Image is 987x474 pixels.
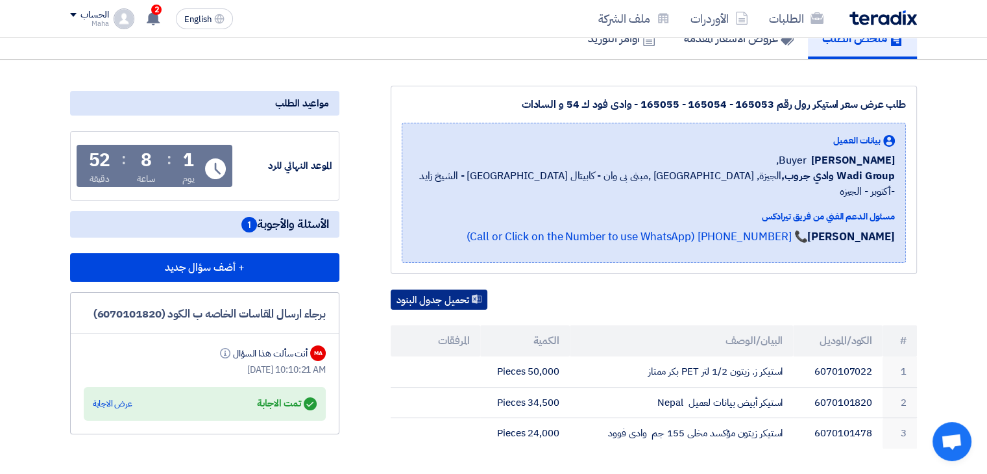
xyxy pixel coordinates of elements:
img: Teradix logo [849,10,917,25]
div: ساعة [137,172,156,186]
div: مواعيد الطلب [70,91,339,116]
div: طلب عرض سعر استيكر رول رقم 165053 - 165054 - 165055 - وادى فود ك 54 و السادات [402,97,906,112]
div: : [121,147,126,171]
div: دقيقة [90,172,110,186]
a: عروض الأسعار المقدمة [670,18,808,59]
img: profile_test.png [114,8,134,29]
a: ملف الشركة [588,3,680,34]
a: أوامر التوريد [574,18,670,59]
td: 2 [883,387,917,418]
div: 52 [89,151,111,169]
h5: أوامر التوريد [588,31,655,45]
div: يوم [182,172,195,186]
span: الأسئلة والأجوبة [241,216,329,232]
td: 1 [883,356,917,387]
span: Buyer, [776,153,806,168]
th: # [883,325,917,356]
td: استيكر ز. زيتون 1/2 لتر PET بكر ممتاز [570,356,794,387]
button: English [176,8,233,29]
h5: عروض الأسعار المقدمة [684,31,794,45]
a: 📞 [PHONE_NUMBER] (Call or Click on the Number to use WhatsApp) [466,229,807,245]
a: الطلبات [759,3,834,34]
div: عرض الاجابة [93,397,132,410]
b: Wadi Group وادي جروب, [781,168,895,184]
td: 3 [883,418,917,449]
button: + أضف سؤال جديد [70,253,339,282]
div: MA [310,345,326,361]
span: بيانات العميل [833,134,881,147]
span: 1 [241,217,257,232]
td: استيكر أبيض بيانات لعميل Nepal [570,387,794,418]
div: الموعد النهائي للرد [235,158,332,173]
span: 2 [151,5,162,15]
td: استيكر زيتون مؤكسد مخلى 155 جم وادى فوود [570,418,794,449]
div: 8 [141,151,152,169]
th: الكمية [480,325,570,356]
strong: [PERSON_NAME] [807,229,895,245]
div: Open chat [932,422,971,461]
span: English [184,15,212,24]
td: 50,000 Pieces [480,356,570,387]
td: 6070107022 [793,356,883,387]
div: : [167,147,171,171]
th: البيان/الوصف [570,325,794,356]
div: مسئول الدعم الفني من فريق تيرادكس [413,210,895,223]
td: 6070101478 [793,418,883,449]
div: [DATE] 10:10:21 AM [84,363,326,377]
th: الكود/الموديل [793,325,883,356]
div: تمت الاجابة [257,395,317,413]
a: ملخص الطلب [808,18,917,59]
span: الجيزة, [GEOGRAPHIC_DATA] ,مبنى بى وان - كابيتال [GEOGRAPHIC_DATA] - الشيخ زايد -أكتوبر - الجيزه [413,168,895,199]
div: برجاء ارسال المقاسات الخاصه ب الكود (6070101820) [84,306,326,323]
h5: ملخص الطلب [822,31,903,45]
td: 24,000 Pieces [480,418,570,449]
button: تحميل جدول البنود [391,290,487,310]
td: 6070101820 [793,387,883,418]
span: [PERSON_NAME] [811,153,895,168]
div: Maha [70,20,108,27]
div: 1 [183,151,194,169]
th: المرفقات [391,325,480,356]
a: الأوردرات [680,3,759,34]
div: أنت سألت هذا السؤال [217,347,308,360]
div: الحساب [80,10,108,21]
td: 34,500 Pieces [480,387,570,418]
